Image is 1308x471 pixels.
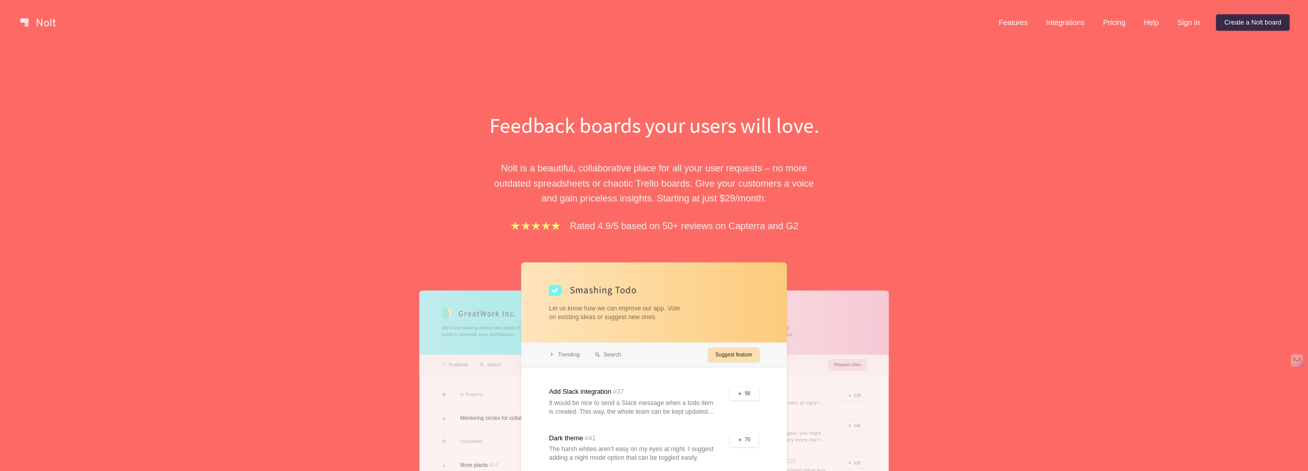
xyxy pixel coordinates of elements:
a: Pricing [1095,14,1134,31]
a: Integrations [1038,14,1092,31]
p: Rated 4.9/5 based on 50+ reviews on Capterra and G2 [570,218,799,233]
h1: Feedback boards your users will love. [478,110,830,140]
a: Help [1136,14,1167,31]
a: Create a Nolt board [1216,14,1290,31]
a: Sign in [1169,14,1208,31]
p: Nolt is a beautiful, collaborative place for all your user requests – no more outdated spreadshee... [478,161,830,206]
img: stars.b067e34983.png [509,220,562,232]
a: Features [991,14,1036,31]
